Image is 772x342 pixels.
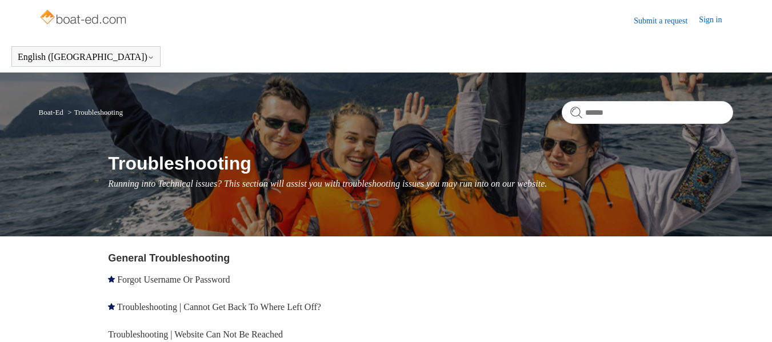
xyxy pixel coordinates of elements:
[562,101,733,124] input: Search
[18,52,154,62] button: English ([GEOGRAPHIC_DATA])
[39,108,63,116] a: Boat-Ed
[108,329,283,339] a: Troubleshooting | Website Can Not Be Reached
[39,108,66,116] li: Boat-Ed
[108,150,733,177] h1: Troubleshooting
[39,7,130,30] img: Boat-Ed Help Center home page
[108,177,733,191] p: Running into Technical issues? This section will assist you with troubleshooting issues you may r...
[65,108,123,116] li: Troubleshooting
[699,14,733,27] a: Sign in
[108,303,115,310] svg: Promoted article
[117,302,321,312] a: Troubleshooting | Cannot Get Back To Where Left Off?
[108,252,230,264] a: General Troubleshooting
[117,275,230,284] a: Forgot Username Or Password
[108,276,115,283] svg: Promoted article
[634,15,699,27] a: Submit a request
